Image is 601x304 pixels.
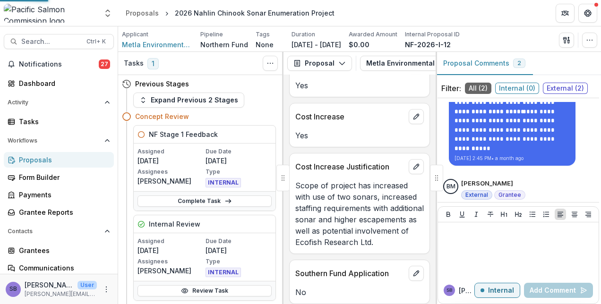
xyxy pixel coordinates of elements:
p: Internal [488,287,514,295]
button: Open Activity [4,95,114,110]
span: All ( 2 ) [465,83,491,94]
button: Heading 1 [498,209,510,220]
a: Communications [4,260,114,276]
button: Internal [474,283,520,298]
p: Tags [256,30,270,39]
p: Yes [295,130,424,141]
span: Internal ( 0 ) [495,83,539,94]
div: Sascha Bendt [446,288,452,293]
p: Yes [295,80,424,91]
button: Open Workflows [4,133,114,148]
button: Add Comment [524,283,593,298]
span: Grantee [498,192,521,198]
button: More [101,284,112,295]
button: Align Right [583,209,594,220]
button: Ordered List [541,209,552,220]
p: NF-2026-I-12 [405,40,451,50]
p: Assignees [137,257,204,266]
p: [DATE] [137,156,204,166]
button: edit [409,109,424,124]
div: Ctrl + K [85,36,108,47]
p: [PERSON_NAME] [137,176,204,186]
p: [DATE] [137,245,204,255]
button: edit [409,266,424,281]
div: Brian Mercer [446,184,455,190]
p: Scope of project has increased with use of two sonars, increased staffing requirements with addit... [295,180,424,248]
a: Proposals [4,152,114,168]
div: Communications [19,263,106,273]
div: Form Builder [19,172,106,182]
button: Search... [4,34,114,49]
div: Proposals [126,8,159,18]
a: Complete Task [137,195,272,207]
p: [DATE] [206,245,272,255]
span: 27 [99,59,110,69]
button: Proposal Comments [436,52,533,75]
span: Activity [8,99,101,106]
p: Assignees [137,168,204,176]
span: INTERNAL [206,178,241,187]
p: [PERSON_NAME][EMAIL_ADDRESS][DOMAIN_NAME] [25,290,97,298]
div: 2026 Nahlin Chinook Sonar Enumeration Project [175,8,335,18]
button: Partners [556,4,575,23]
button: Bold [443,209,454,220]
div: Dashboard [19,78,106,88]
p: Northern Fund [200,40,248,50]
p: Applicant [122,30,148,39]
h4: Concept Review [135,111,189,121]
p: Due Date [206,237,272,245]
button: Notifications27 [4,57,114,72]
button: Strike [485,209,496,220]
button: Align Left [555,209,566,220]
a: Metla Environmental Inc. [122,40,193,50]
button: edit [409,159,424,174]
span: Contacts [8,228,101,235]
div: Payments [19,190,106,200]
button: Get Help [578,4,597,23]
span: 1 [147,58,159,69]
p: Southern Fund Application [295,268,405,279]
p: Awarded Amount [349,30,397,39]
p: Duration [292,30,315,39]
p: None [256,40,274,50]
p: Assigned [137,237,204,245]
div: Grantees [19,245,106,255]
button: Underline [456,209,468,220]
nav: breadcrumb [122,6,338,20]
p: Filter: [441,83,461,94]
p: [PERSON_NAME] [461,179,513,188]
p: Assigned [137,147,204,156]
p: Type [206,168,272,176]
h3: Tasks [124,59,144,68]
a: Review Task [137,285,272,296]
p: [DATE] 2:45 PM • a month ago [455,155,570,162]
p: No [295,287,424,298]
span: 2 [517,60,521,67]
p: [PERSON_NAME] [137,266,204,276]
button: Bullet List [527,209,538,220]
p: Type [206,257,272,266]
button: Toggle View Cancelled Tasks [263,56,278,71]
h4: Previous Stages [135,79,189,89]
p: User [77,281,97,289]
button: Open entity switcher [101,4,114,23]
a: Payments [4,187,114,203]
p: [DATE] - [DATE] [292,40,341,50]
p: Internal Proposal ID [405,30,460,39]
span: Workflows [8,137,101,144]
span: Notifications [19,60,99,68]
span: INTERNAL [206,268,241,277]
span: External ( 2 ) [543,83,588,94]
button: Expand Previous 2 Stages [133,93,244,108]
p: [PERSON_NAME] [25,280,74,290]
button: Open Contacts [4,224,114,239]
p: Pipeline [200,30,223,39]
h5: NF Stage 1 Feedback [149,129,218,139]
a: Form Builder [4,169,114,185]
a: Proposals [122,6,163,20]
button: Italicize [471,209,482,220]
p: Cost Increase Justification [295,161,405,172]
a: Grantee Reports [4,204,114,220]
button: Align Center [569,209,580,220]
